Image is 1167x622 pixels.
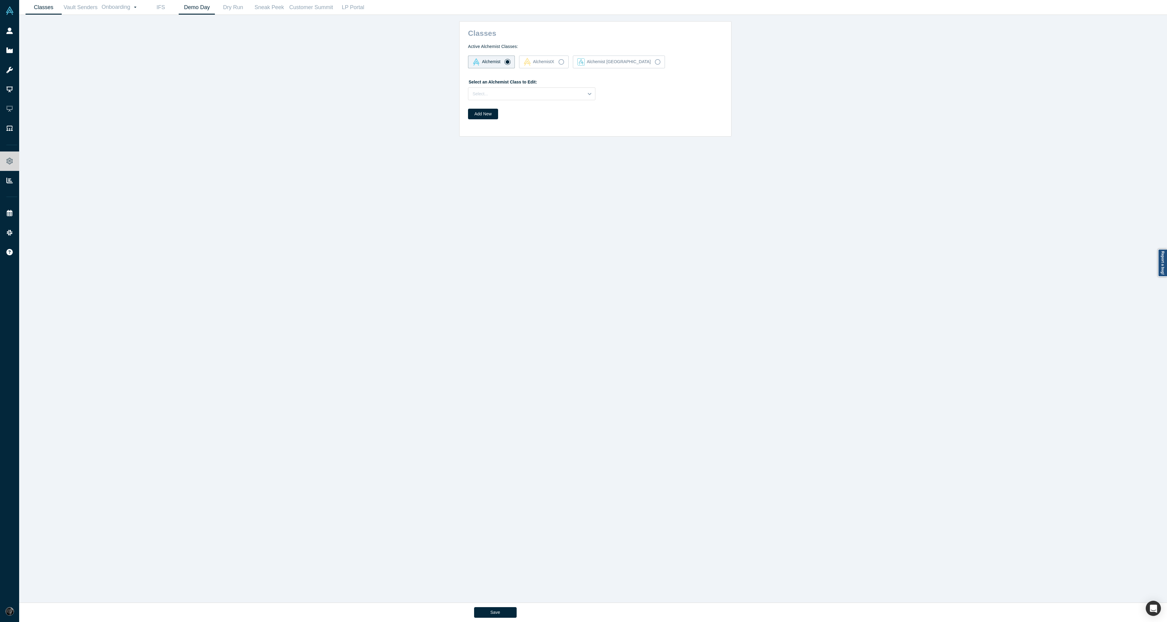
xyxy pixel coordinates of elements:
button: Add New [468,109,498,119]
a: IFS [143,0,179,15]
img: Rami C.'s Account [5,607,14,616]
img: Alchemist Vault Logo [5,6,14,15]
a: Dry Run [215,0,251,15]
label: Select an Alchemist Class to Edit: [468,77,537,85]
img: alchemist_aj Vault Logo [577,58,585,66]
h4: Active Alchemist Classes: [468,44,723,49]
a: Classes [26,0,62,15]
img: alchemistx Vault Logo [524,58,531,66]
a: LP Portal [335,0,371,15]
div: Alchemist [GEOGRAPHIC_DATA] [577,58,651,66]
a: Customer Summit [287,0,335,15]
a: Onboarding [99,0,143,14]
a: Report a bug! [1158,249,1167,277]
button: Save [474,607,517,618]
div: AlchemistX [524,58,554,66]
a: Sneak Peek [251,0,287,15]
a: Vault Senders [62,0,99,15]
a: Demo Day [179,0,215,15]
h2: Classes [462,26,731,38]
div: Alchemist [473,58,501,66]
img: alchemist Vault Logo [473,58,480,66]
